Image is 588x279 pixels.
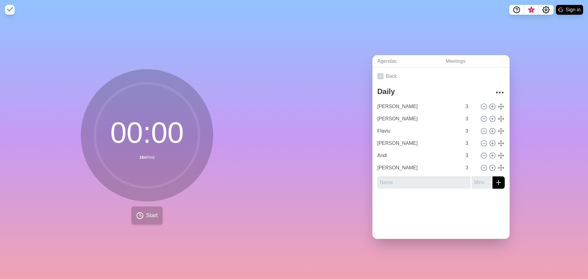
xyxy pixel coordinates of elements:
input: Mins [463,137,478,149]
img: google logo [558,7,563,12]
button: Sign in [556,5,583,15]
a: Meetings [441,55,510,68]
button: More [494,86,506,99]
span: Start [146,211,158,220]
input: Name [375,100,462,113]
a: Back [372,68,510,85]
input: Mins [463,149,478,162]
a: Agendas [372,55,441,68]
input: Mins [463,125,478,137]
button: Help [509,5,524,15]
button: Settings [539,5,553,15]
input: Name [375,125,462,137]
input: Name [375,149,462,162]
input: Mins [472,176,491,189]
button: What’s new [524,5,539,15]
input: Name [375,113,462,125]
button: Start [131,206,163,224]
img: timeblocks logo [5,5,15,15]
input: Mins [463,162,478,174]
input: Name [377,176,470,189]
input: Name [375,137,462,149]
span: 3 [529,8,534,13]
input: Mins [463,100,478,113]
input: Mins [463,113,478,125]
input: Name [375,162,462,174]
